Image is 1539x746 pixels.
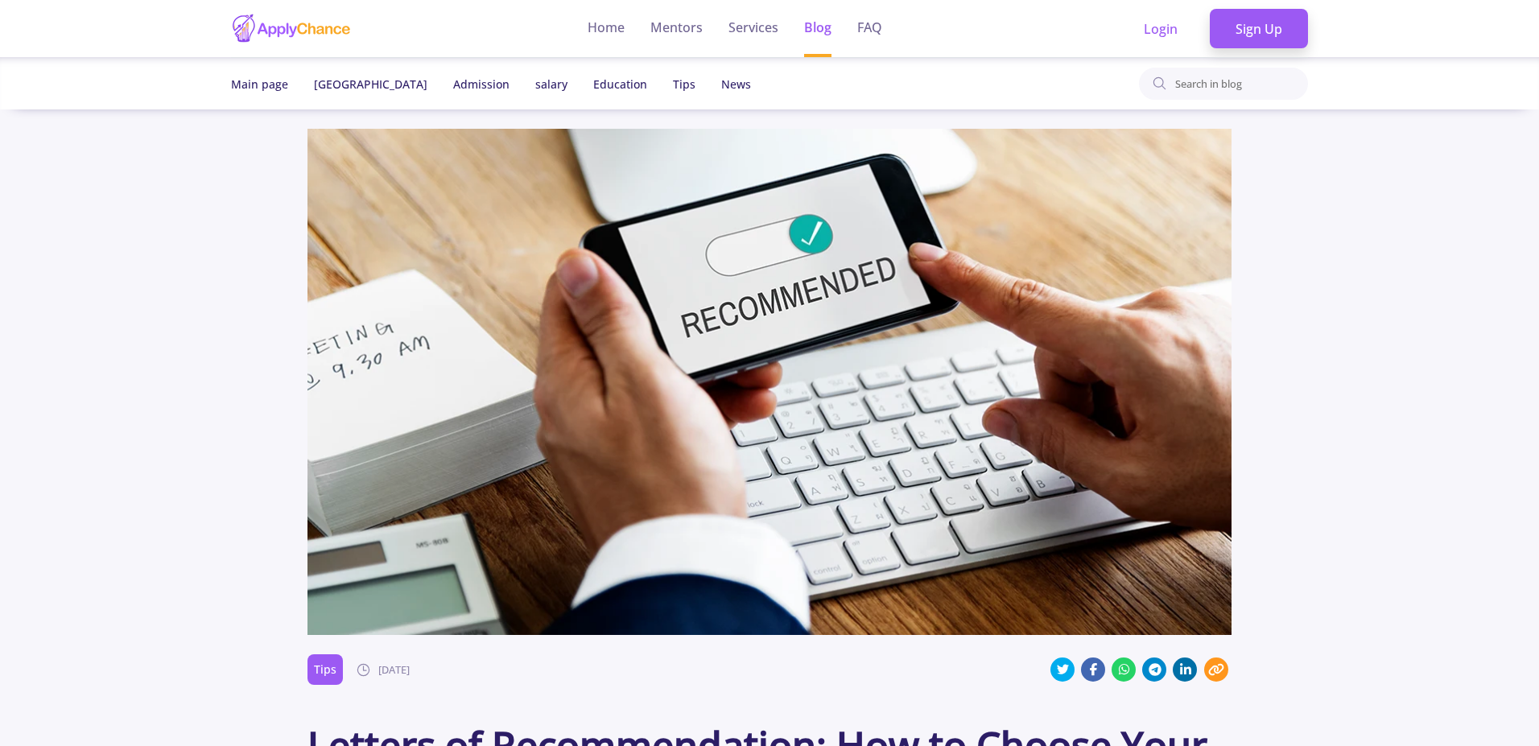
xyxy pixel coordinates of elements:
a: Login [1118,9,1203,49]
button: Share on Twitter [1050,657,1075,682]
button: Copy link [1204,657,1228,682]
a: Education [593,76,647,92]
small: [DATE] [378,662,410,678]
button: Share on WhatsApp [1112,657,1136,682]
a: Tips [307,654,343,685]
button: Share on LinkedIn [1173,657,1197,682]
input: Search in blog [1174,73,1306,95]
span: Main page [231,76,288,92]
button: Share on Telegram [1142,657,1166,682]
a: Tips [673,76,695,92]
a: Sign Up [1210,9,1308,49]
img: Letters of Recommendation: How to Choose Your Referencesimage [307,129,1231,635]
a: Admission [453,76,510,92]
img: applychance logo [231,13,352,44]
a: News [721,76,751,92]
a: [GEOGRAPHIC_DATA] [314,76,427,92]
a: salary [535,76,567,92]
button: Share on Facebook [1081,657,1105,682]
